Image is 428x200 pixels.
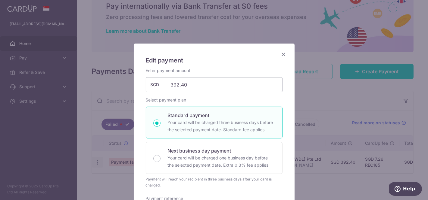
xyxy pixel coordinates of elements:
input: 0.00 [146,77,283,92]
span: SGD [151,82,166,88]
p: Your card will be charged one business day before the selected payment date. Extra 0.3% fee applies. [168,154,275,169]
label: Enter payment amount [146,68,191,74]
p: Standard payment [168,112,275,119]
p: Your card will be charged three business days before the selected payment date. Standard fee appl... [168,119,275,133]
iframe: Opens a widget where you can find more information [389,182,422,197]
p: Next business day payment [168,147,275,154]
div: Payment will reach your recipient in three business days after your card is charged. [146,176,283,188]
button: Close [280,51,287,58]
h5: Edit payment [146,56,283,65]
label: Select payment plan [146,97,186,103]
